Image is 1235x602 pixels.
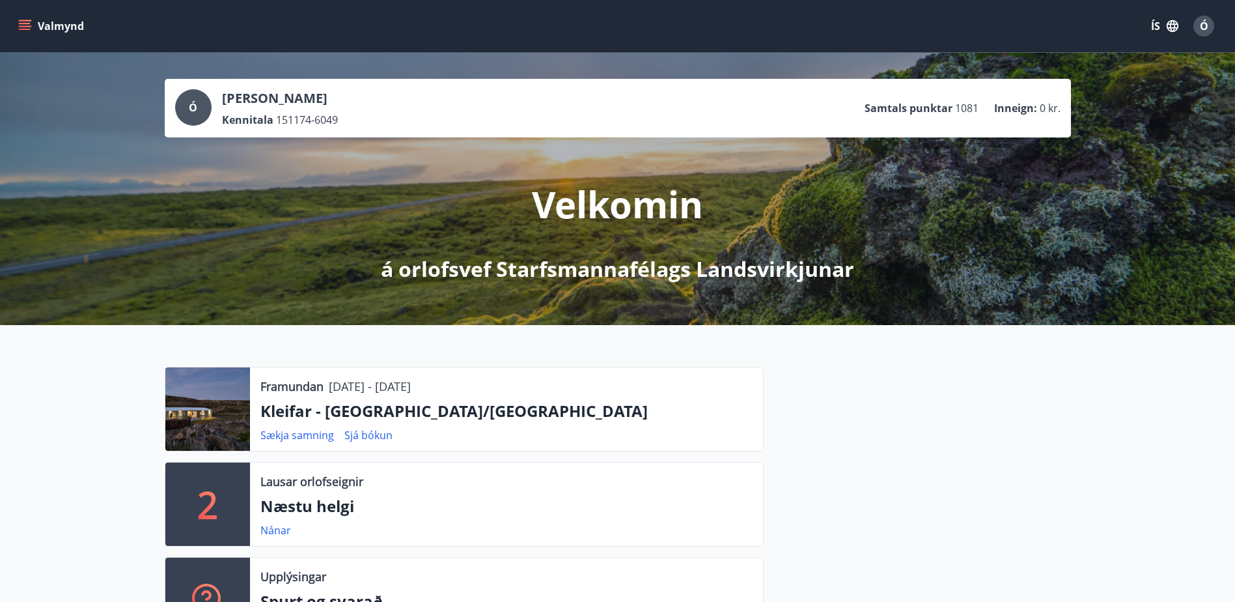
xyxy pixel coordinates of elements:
span: 0 kr. [1040,101,1061,115]
p: Samtals punktar [865,101,952,115]
p: [PERSON_NAME] [222,89,338,107]
p: Upplýsingar [260,568,326,585]
span: 1081 [955,101,978,115]
button: Ó [1188,10,1219,42]
p: Næstu helgi [260,495,753,517]
a: Sækja samning [260,428,334,442]
span: 151174-6049 [276,113,338,127]
a: Nánar [260,523,291,537]
button: ÍS [1144,14,1186,38]
p: 2 [197,480,218,529]
p: Kennitala [222,113,273,127]
p: [DATE] - [DATE] [329,378,411,395]
p: Kleifar - [GEOGRAPHIC_DATA]/[GEOGRAPHIC_DATA] [260,400,753,422]
button: menu [16,14,89,38]
p: Lausar orlofseignir [260,473,363,490]
p: Velkomin [532,179,703,229]
p: á orlofsvef Starfsmannafélags Landsvirkjunar [381,255,854,283]
p: Inneign : [994,101,1037,115]
a: Sjá bókun [344,428,393,442]
span: Ó [189,100,197,115]
span: Ó [1200,19,1208,33]
p: Framundan [260,378,324,395]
